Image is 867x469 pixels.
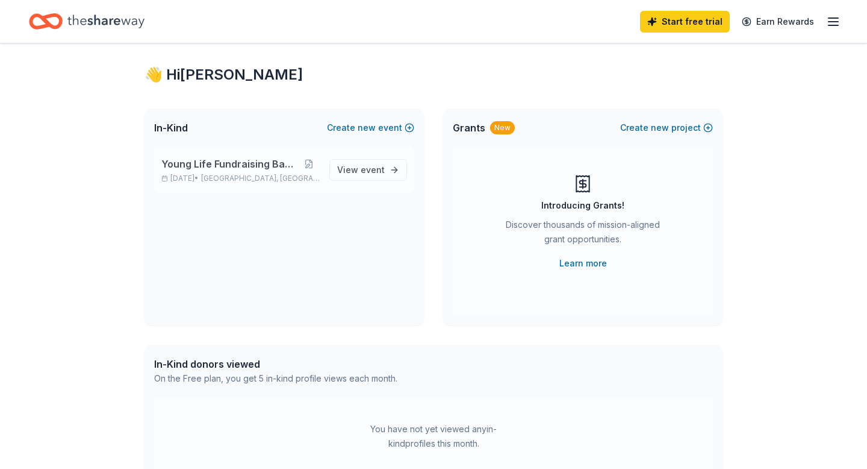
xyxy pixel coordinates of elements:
p: [DATE] • [161,174,320,183]
div: In-Kind donors viewed [154,357,397,371]
a: Home [29,7,144,36]
span: Young Life Fundraising Banquet [161,157,298,171]
a: Earn Rewards [735,11,821,33]
div: New [490,121,515,134]
div: 👋 Hi [PERSON_NAME] [144,65,722,84]
a: View event [329,159,407,181]
button: Createnewevent [327,121,414,135]
div: Discover thousands of mission-aligned grant opportunities. [501,218,665,251]
div: On the Free plan, you get 5 in-kind profile views each month. [154,371,397,386]
span: Grants [453,121,485,135]
span: new [358,121,376,135]
span: View [337,163,385,177]
span: [GEOGRAPHIC_DATA], [GEOGRAPHIC_DATA] [201,174,320,183]
a: Learn more [559,256,607,271]
span: new [651,121,669,135]
div: You have not yet viewed any in-kind profiles this month. [358,422,509,451]
div: Introducing Grants! [541,198,624,213]
span: In-Kind [154,121,188,135]
span: event [361,165,385,175]
button: Createnewproject [620,121,713,135]
a: Start free trial [640,11,730,33]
